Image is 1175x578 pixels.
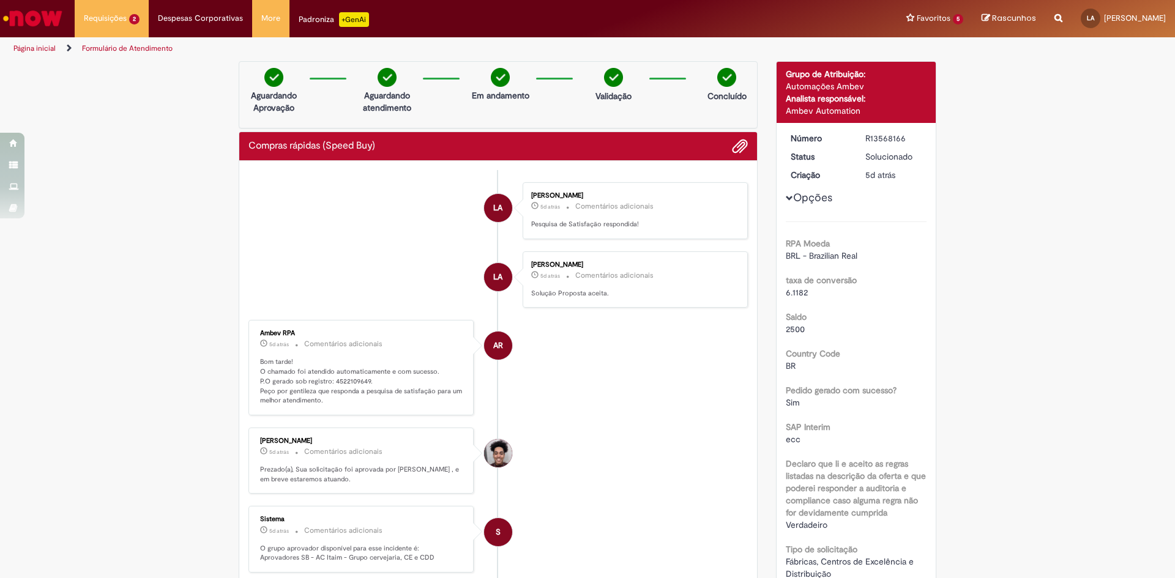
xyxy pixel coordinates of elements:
[269,527,289,535] time: 25/09/2025 17:16:15
[260,357,464,406] p: Bom tarde! O chamado foi atendido automaticamente e com sucesso. P.O gerado sob registro: 4522109...
[248,141,375,152] h2: Compras rápidas (Speed Buy) Histórico de tíquete
[339,12,369,27] p: +GenAi
[484,439,512,467] div: Gabriel Romao De Oliveira
[540,272,560,280] time: 26/09/2025 13:08:45
[781,132,857,144] dt: Número
[732,138,748,154] button: Adicionar anexos
[781,169,857,181] dt: Criação
[786,360,796,371] span: BR
[304,339,382,349] small: Comentários adicionais
[786,80,927,92] div: Automações Ambev
[540,272,560,280] span: 5d atrás
[786,544,857,555] b: Tipo de solicitação
[786,519,827,530] span: Verdadeiro
[84,12,127,24] span: Requisições
[786,68,927,80] div: Grupo de Atribuição:
[786,458,926,518] b: Declaro que li e aceito as regras listadas na descrição da oferta e que poderei responder a audit...
[865,169,895,180] span: 5d atrás
[786,397,800,408] span: Sim
[484,518,512,546] div: System
[786,287,808,298] span: 6.1182
[260,437,464,445] div: [PERSON_NAME]
[531,192,735,199] div: [PERSON_NAME]
[786,421,830,432] b: SAP Interim
[304,525,382,536] small: Comentários adicionais
[953,14,963,24] span: 5
[491,68,510,87] img: check-circle-green.png
[1,6,64,31] img: ServiceNow
[269,448,289,456] span: 5d atrás
[269,527,289,535] span: 5d atrás
[595,90,632,102] p: Validação
[9,37,774,60] ul: Trilhas de página
[786,348,840,359] b: Country Code
[786,311,807,322] b: Saldo
[917,12,950,24] span: Favoritos
[244,89,304,114] p: Aguardando Aprovação
[604,68,623,87] img: check-circle-green.png
[786,275,857,286] b: taxa de conversão
[982,13,1036,24] a: Rascunhos
[786,385,897,396] b: Pedido gerado com sucesso?
[781,150,857,163] dt: Status
[992,12,1036,24] span: Rascunhos
[496,517,501,547] span: S
[786,434,800,445] span: ecc
[269,341,289,348] span: 5d atrás
[484,332,512,360] div: Ambev RPA
[260,330,464,337] div: Ambev RPA
[260,544,464,563] p: O grupo aprovador disponível para esse incidente é: Aprovadores SB - AC Itaim - Grupo cervejaria,...
[357,89,417,114] p: Aguardando atendimento
[493,262,502,292] span: LA
[540,203,560,210] span: 5d atrás
[786,105,927,117] div: Ambev Automation
[378,68,397,87] img: check-circle-green.png
[13,43,56,53] a: Página inicial
[269,448,289,456] time: 26/09/2025 12:15:56
[786,250,857,261] span: BRL - Brazilian Real
[786,238,830,249] b: RPA Moeda
[484,263,512,291] div: Liliana Almeida
[865,169,922,181] div: 25/09/2025 17:16:00
[865,132,922,144] div: R13568166
[717,68,736,87] img: check-circle-green.png
[786,324,805,335] span: 2500
[786,92,927,105] div: Analista responsável:
[129,14,140,24] span: 2
[261,12,280,24] span: More
[865,150,922,163] div: Solucionado
[1104,13,1166,23] span: [PERSON_NAME]
[531,220,735,229] p: Pesquisa de Satisfação respondida!
[493,331,503,360] span: AR
[484,194,512,222] div: Liliana Almeida
[540,203,560,210] time: 26/09/2025 13:08:58
[575,270,654,281] small: Comentários adicionais
[472,89,529,102] p: Em andamento
[299,12,369,27] div: Padroniza
[158,12,243,24] span: Despesas Corporativas
[304,446,382,457] small: Comentários adicionais
[493,193,502,223] span: LA
[264,68,283,87] img: check-circle-green.png
[260,465,464,484] p: Prezado(a), Sua solicitação foi aprovada por [PERSON_NAME] , e em breve estaremos atuando.
[260,516,464,523] div: Sistema
[531,261,735,269] div: [PERSON_NAME]
[531,289,735,298] p: Solução Proposta aceita.
[1087,14,1094,22] span: LA
[82,43,173,53] a: Formulário de Atendimento
[707,90,747,102] p: Concluído
[575,201,654,212] small: Comentários adicionais
[269,341,289,348] time: 26/09/2025 12:50:04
